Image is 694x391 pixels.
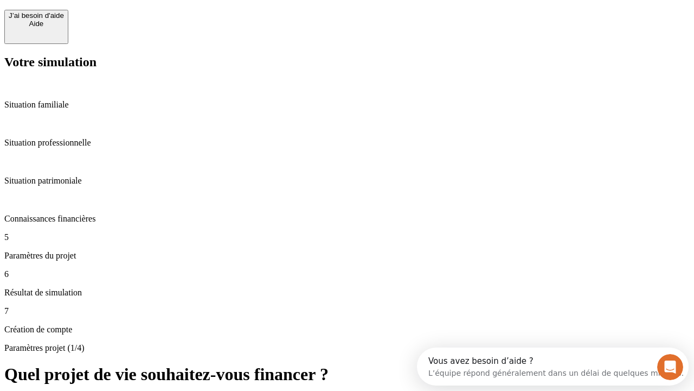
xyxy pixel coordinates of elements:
[4,214,690,224] p: Connaissances financières
[4,10,68,44] button: J’ai besoin d'aideAide
[4,232,690,242] p: 5
[4,364,690,384] h1: Quel projet de vie souhaitez-vous financer ?
[4,100,690,110] p: Situation familiale
[4,251,690,261] p: Paramètres du projet
[4,325,690,335] p: Création de compte
[4,306,690,316] p: 7
[9,11,64,20] div: J’ai besoin d'aide
[4,4,299,34] div: Ouvrir le Messenger Intercom
[4,55,690,70] h2: Votre simulation
[4,269,690,279] p: 6
[4,343,690,353] p: Paramètres projet (1/4)
[4,288,690,298] p: Résultat de simulation
[4,138,690,148] p: Situation professionnelle
[4,176,690,186] p: Situation patrimoniale
[11,18,267,29] div: L’équipe répond généralement dans un délai de quelques minutes.
[417,348,689,386] iframe: Intercom live chat discovery launcher
[11,9,267,18] div: Vous avez besoin d’aide ?
[657,354,683,380] iframe: Intercom live chat
[9,20,64,28] div: Aide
